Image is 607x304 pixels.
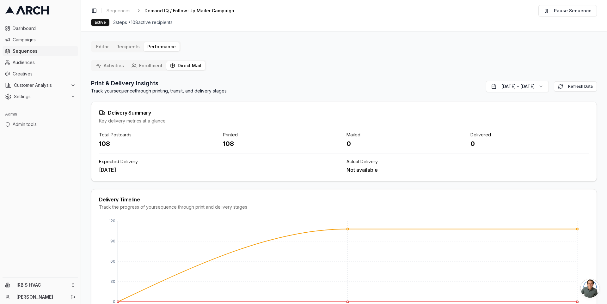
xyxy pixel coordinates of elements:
tspan: 120 [109,218,115,223]
span: 3 steps • 108 active recipients [113,19,173,26]
div: Delivered [470,132,589,138]
div: 0 [346,139,465,148]
div: [DATE] [99,166,341,174]
tspan: 30 [110,279,115,284]
nav: breadcrumb [104,6,244,15]
button: Settings [3,92,78,102]
a: Campaigns [3,35,78,45]
div: Total Postcards [99,132,218,138]
button: Activities [92,61,128,70]
span: Sequences [107,8,131,14]
span: Customer Analysis [14,82,68,88]
span: Dashboard [13,25,76,32]
div: 108 [223,139,342,148]
div: Delivery Timeline [99,197,589,202]
h2: Print & Delivery Insights [91,79,227,88]
button: Enrollment [128,61,166,70]
div: Expected Delivery [99,158,341,165]
div: Printed [223,132,342,138]
button: Recipients [113,42,144,51]
button: Customer Analysis [3,80,78,90]
span: Audiences [13,59,76,66]
tspan: 0 [113,299,115,304]
div: 0 [470,139,589,148]
div: Mailed [346,132,465,138]
button: Editor [92,42,113,51]
button: IRBIS HVAC [3,280,78,290]
button: Performance [144,42,180,51]
div: Not available [346,166,589,174]
a: [PERSON_NAME] [16,294,64,300]
div: Key delivery metrics at a glance [99,118,589,124]
button: [DATE] - [DATE] [486,81,549,92]
a: Sequences [104,6,133,15]
a: Dashboard [3,23,78,33]
a: Admin tools [3,119,78,129]
div: Open chat [580,279,599,298]
tspan: 60 [110,259,115,264]
span: Creatives [13,71,76,77]
button: Log out [69,293,77,301]
span: Demand IQ / Follow-Up Mailer Campaign [144,8,234,14]
div: active [91,19,109,26]
tspan: 90 [110,239,115,243]
button: Refresh Data [554,81,597,92]
button: Pause Sequence [538,5,597,16]
a: Audiences [3,57,78,68]
span: Settings [14,93,68,100]
div: Delivery Summary [99,110,589,116]
a: Creatives [3,69,78,79]
a: Sequences [3,46,78,56]
span: IRBIS HVAC [16,282,68,288]
span: Sequences [13,48,76,54]
div: Admin [3,109,78,119]
button: Direct Mail [166,61,205,70]
p: Track your sequence through printing, transit, and delivery stages [91,88,227,94]
span: Admin tools [13,121,76,128]
span: Campaigns [13,37,76,43]
div: Track the progress of your sequence through print and delivery stages [99,204,589,210]
div: 108 [99,139,218,148]
div: Actual Delivery [346,158,589,165]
